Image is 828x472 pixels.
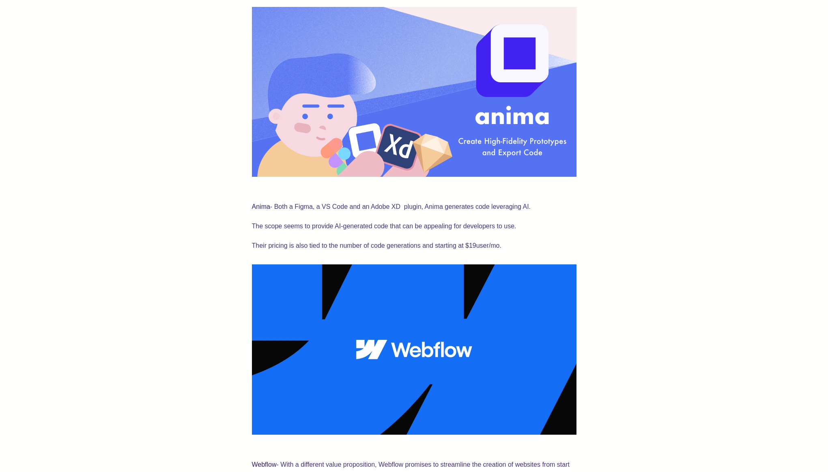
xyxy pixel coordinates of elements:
p: - Both a Figma, a VS Code and an Adobe XD plugin, Anima generates code leveraging AI. [252,190,576,212]
img: Anima app logo [252,7,576,177]
a: Webflow [252,461,277,468]
a: Anima [252,203,270,210]
p: The scope seems to provide AI-generated code that can be appealing for developers to use. [252,221,576,232]
p: Their pricing is also tied to the number of code generations and starting at $19user/mo. [252,240,576,251]
img: webflow logo [252,264,576,435]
